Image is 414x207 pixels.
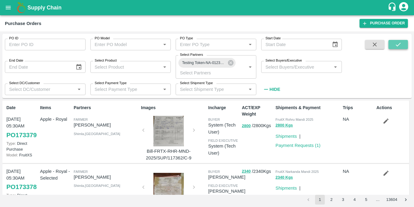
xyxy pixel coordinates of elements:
p: [PERSON_NAME] [208,188,245,195]
p: NA [343,168,374,175]
label: Start Date [265,36,281,41]
a: PO173379 [6,130,37,141]
input: Select Partners [177,69,237,77]
a: Shipments [275,134,297,139]
div: customer-support [388,2,398,13]
p: Apple - Royal - Selected [40,168,72,182]
a: Purchase Order [360,19,408,28]
button: Go to page 5 [361,195,371,205]
button: Open [246,41,254,48]
button: 2340 [242,168,251,175]
nav: pagination navigation [303,195,412,205]
span: Farmer [74,170,88,173]
label: Select DC/Customer [9,81,40,86]
label: PO Type [180,36,193,41]
div: | [297,182,300,191]
p: Apple - Royal [40,116,72,123]
p: Date [6,105,38,111]
p: Partners [74,105,139,111]
button: Open [161,41,169,48]
p: [DATE] 05:30AM [6,168,38,182]
span: FruitX Rohru Mandi 2025 [275,118,313,121]
label: End Date [9,58,23,63]
label: Select Payment Type [95,81,127,86]
button: Choose date [329,39,341,50]
p: ACT/EXP Weight [242,105,273,117]
a: Shipments [275,186,297,191]
label: Select Partners [180,52,203,57]
button: Choose date [73,61,85,73]
span: Testing Token-NA-0123456789 [178,60,229,66]
span: buyer [208,118,220,121]
strong: Hide [269,87,280,92]
div: Purchase Orders [5,20,41,27]
label: Select Product [95,58,117,63]
p: Trips [343,105,374,111]
p: Bill-FRTX-RHR-MND-2025/SUP/117362/C-9 [146,148,191,162]
label: PO Model [95,36,110,41]
input: Select Shipment Type [177,85,237,93]
input: Select Product [92,63,159,71]
a: Supply Chain [27,3,388,12]
button: Go to next page [401,195,411,205]
button: 2800 Kgs [275,122,293,129]
span: Model: [6,153,18,157]
label: Select Buyers/Executive [265,58,302,63]
input: Enter PO Model [92,41,159,48]
b: Supply Chain [27,5,61,11]
p: System (Tech User) [208,122,240,135]
button: Go to page 3 [338,195,348,205]
button: open drawer [1,1,15,15]
label: Select Shipment Type [180,81,213,86]
input: Start Date [261,39,327,50]
span: Type: [6,141,16,146]
p: [PERSON_NAME] [74,122,139,128]
button: Open [161,63,169,71]
p: NA [343,116,374,123]
p: Actions [377,105,408,111]
div: Testing Token-NA-0123456789 [178,58,236,68]
div: … [373,197,383,203]
input: Select Buyers/Executive [263,63,330,71]
button: 2340 Kgs [275,174,293,181]
img: logo [15,2,27,14]
p: [DATE] 05:30AM [6,116,38,130]
p: Direct Purchase [6,192,38,204]
button: Open [246,85,254,93]
span: FruitX Narkanda Mandi 2025 [275,170,319,173]
span: buyer [208,170,220,173]
a: PO173378 [6,181,37,192]
button: 2800 [242,123,251,130]
label: PO ID [9,36,18,41]
button: Open [246,63,254,71]
span: Farmer [74,118,88,121]
p: FruitXS [6,152,38,158]
a: Payment Requests (1) [275,143,321,148]
button: Go to page 13604 [384,195,399,205]
span: Shimla , [GEOGRAPHIC_DATA] [74,184,120,187]
div: | [297,130,300,140]
p: [PERSON_NAME] [74,174,139,180]
p: [PERSON_NAME] [208,174,245,180]
button: Open [75,85,83,93]
input: Select DC/Customer [7,85,74,93]
button: Go to page 2 [327,195,336,205]
input: Select Payment Type [92,85,151,93]
input: End Date [5,61,71,73]
p: Incharge [208,105,240,111]
button: page 1 [315,195,325,205]
button: Open [332,63,339,71]
div: account of current user [398,1,409,14]
p: / 2800 Kgs [242,122,273,129]
p: Direct Purchase [6,141,38,152]
span: field executive [208,184,238,187]
p: Items [40,105,72,111]
button: Go to page 4 [350,195,360,205]
p: / 2340 Kgs [242,168,273,175]
button: Open [161,85,169,93]
input: Enter PO ID [5,39,86,50]
span: Type: [6,193,16,198]
input: Enter PO Type [177,41,244,48]
p: Shipments & Payment [275,105,340,111]
button: Hide [261,84,282,95]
